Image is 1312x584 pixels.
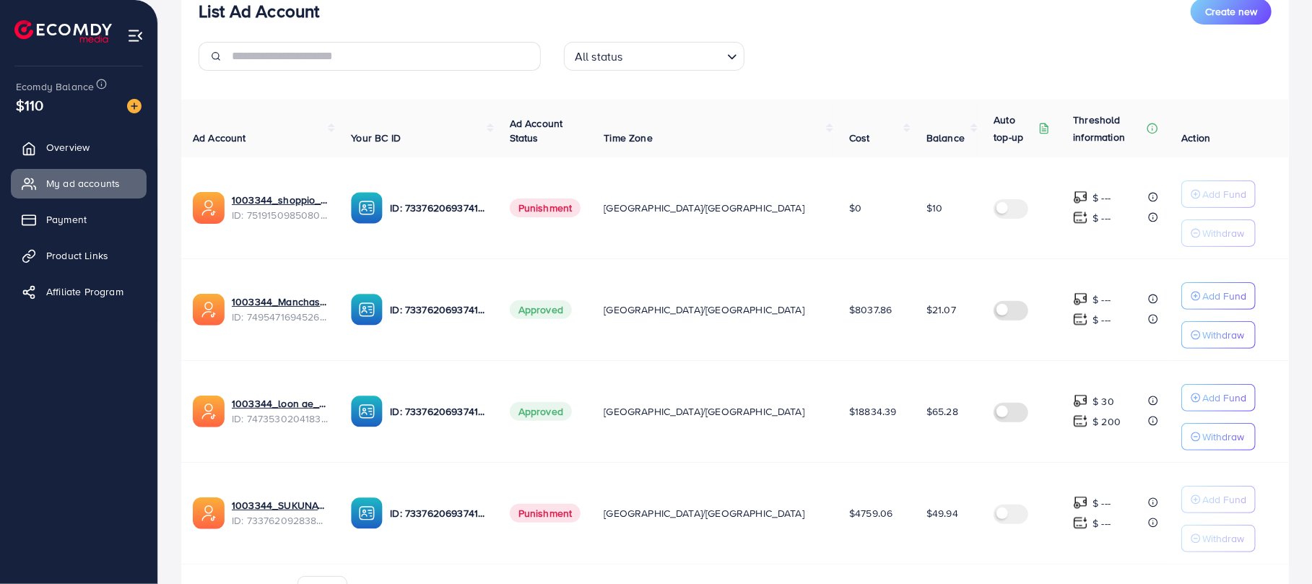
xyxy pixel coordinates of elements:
img: ic-ads-acc.e4c84228.svg [193,294,225,326]
a: 1003344_Manchaster_1745175503024 [232,295,328,309]
p: Add Fund [1202,287,1246,305]
span: Punishment [510,504,581,523]
span: ID: 7337620928383565826 [232,513,328,528]
a: Product Links [11,241,147,270]
img: menu [127,27,144,44]
span: $65.28 [926,404,958,419]
p: ID: 7337620693741338625 [390,199,486,217]
p: $ --- [1092,494,1111,512]
img: ic-ba-acc.ded83a64.svg [351,396,383,427]
img: top-up amount [1073,312,1088,327]
span: Ad Account [193,131,246,145]
a: 1003344_loon ae_1740066863007 [232,396,328,411]
span: All status [572,46,626,67]
a: Affiliate Program [11,277,147,306]
p: Add Fund [1202,389,1246,406]
img: ic-ba-acc.ded83a64.svg [351,294,383,326]
a: 1003344_SUKUNAT_1708423019062 [232,498,328,513]
p: $ --- [1092,209,1111,227]
img: top-up amount [1073,393,1088,409]
p: $ --- [1092,515,1111,532]
a: 1003344_shoppio_1750688962312 [232,193,328,207]
span: Approved [510,402,572,421]
span: Cost [849,131,870,145]
p: $ --- [1092,291,1111,308]
span: [GEOGRAPHIC_DATA]/[GEOGRAPHIC_DATA] [604,506,804,520]
p: Withdraw [1202,225,1244,242]
img: image [127,99,142,113]
span: Your BC ID [351,131,401,145]
p: ID: 7337620693741338625 [390,301,486,318]
span: [GEOGRAPHIC_DATA]/[GEOGRAPHIC_DATA] [604,201,804,215]
span: Balance [926,131,965,145]
div: Search for option [564,42,744,71]
span: ID: 7495471694526988304 [232,310,328,324]
img: logo [14,20,112,43]
p: Auto top-up [994,111,1035,146]
a: Overview [11,133,147,162]
p: Add Fund [1202,491,1246,508]
p: $ 200 [1092,413,1121,430]
span: [GEOGRAPHIC_DATA]/[GEOGRAPHIC_DATA] [604,302,804,317]
button: Add Fund [1181,384,1256,411]
p: $ 30 [1092,393,1114,410]
div: <span class='underline'>1003344_loon ae_1740066863007</span></br>7473530204183674896 [232,396,328,426]
button: Withdraw [1181,525,1256,552]
img: top-up amount [1073,292,1088,307]
img: top-up amount [1073,515,1088,531]
button: Add Fund [1181,282,1256,310]
span: Product Links [46,248,108,263]
span: Overview [46,140,90,154]
h3: List Ad Account [199,1,319,22]
img: ic-ads-acc.e4c84228.svg [193,192,225,224]
img: ic-ads-acc.e4c84228.svg [193,497,225,529]
span: Ecomdy Balance [16,79,94,94]
span: $4759.06 [849,506,892,520]
button: Withdraw [1181,321,1256,349]
img: ic-ads-acc.e4c84228.svg [193,396,225,427]
img: top-up amount [1073,414,1088,429]
p: ID: 7337620693741338625 [390,403,486,420]
span: Affiliate Program [46,284,123,299]
span: Create new [1205,4,1257,19]
span: Time Zone [604,131,652,145]
div: <span class='underline'>1003344_SUKUNAT_1708423019062</span></br>7337620928383565826 [232,498,328,528]
span: $21.07 [926,302,956,317]
span: Ad Account Status [510,116,563,145]
p: Threshold information [1073,111,1144,146]
button: Add Fund [1181,486,1256,513]
iframe: Chat [1251,519,1301,573]
img: ic-ba-acc.ded83a64.svg [351,192,383,224]
span: $10 [926,201,942,215]
span: $18834.39 [849,404,896,419]
p: Withdraw [1202,530,1244,547]
span: $110 [16,95,44,116]
span: ID: 7473530204183674896 [232,411,328,426]
img: ic-ba-acc.ded83a64.svg [351,497,383,529]
span: $8037.86 [849,302,892,317]
img: top-up amount [1073,495,1088,510]
span: Punishment [510,199,581,217]
p: Withdraw [1202,428,1244,445]
span: [GEOGRAPHIC_DATA]/[GEOGRAPHIC_DATA] [604,404,804,419]
p: ID: 7337620693741338625 [390,505,486,522]
button: Withdraw [1181,423,1256,450]
span: Payment [46,212,87,227]
input: Search for option [627,43,721,67]
span: $49.94 [926,506,958,520]
a: Payment [11,205,147,234]
span: My ad accounts [46,176,120,191]
div: <span class='underline'>1003344_shoppio_1750688962312</span></br>7519150985080684551 [232,193,328,222]
img: top-up amount [1073,210,1088,225]
a: My ad accounts [11,169,147,198]
span: ID: 7519150985080684551 [232,208,328,222]
p: Add Fund [1202,186,1246,203]
span: Action [1181,131,1210,145]
button: Add Fund [1181,180,1256,208]
p: $ --- [1092,311,1111,328]
img: top-up amount [1073,190,1088,205]
button: Withdraw [1181,219,1256,247]
div: <span class='underline'>1003344_Manchaster_1745175503024</span></br>7495471694526988304 [232,295,328,324]
p: Withdraw [1202,326,1244,344]
p: $ --- [1092,189,1111,206]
